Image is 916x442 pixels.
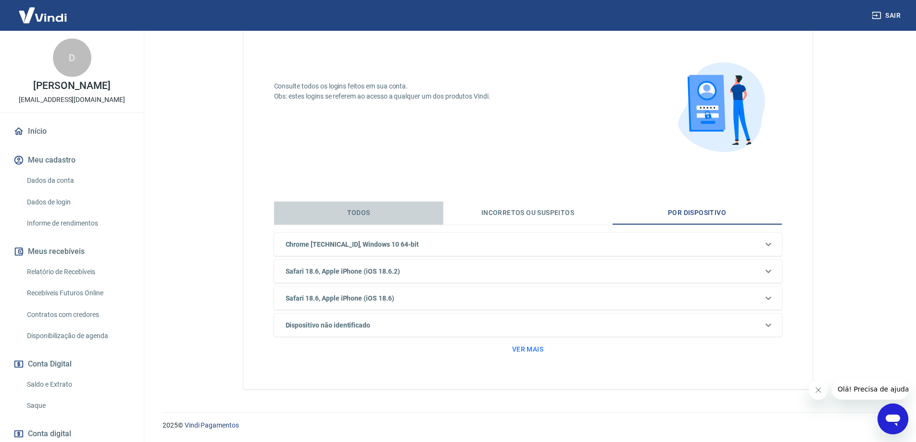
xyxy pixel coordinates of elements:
a: Vindi Pagamentos [185,421,239,429]
a: Recebíveis Futuros Online [23,283,132,303]
button: Sair [870,7,904,25]
h6: Dispositivo não identificado [286,320,371,330]
button: Conta Digital [12,354,132,375]
h6: Safari 18.6, Apple iPhone (iOS 18.6) [286,293,394,303]
button: Por dispositivo [613,202,782,225]
iframe: Fechar mensagem [809,380,828,400]
a: Início [12,121,132,142]
button: Ver mais [508,341,547,358]
iframe: Mensagem da empresa [832,379,908,400]
a: Contratos com credores [23,305,132,325]
h6: Safari 18.6, Apple iPhone (iOS 18.6.2) [286,266,400,277]
a: Dados da conta [23,171,132,190]
h6: Chrome [TECHNICAL_ID], Windows 10 64-bit [286,240,419,250]
a: Saldo e Extrato [23,375,132,394]
a: Dados de login [23,192,132,212]
button: Incorretos ou suspeitos [443,202,613,225]
div: Safari 18.6, Apple iPhone (iOS 18.6.2) [274,260,782,283]
button: Meus recebíveis [12,241,132,262]
div: Dispositivo não identificado [274,314,782,337]
p: [EMAIL_ADDRESS][DOMAIN_NAME] [19,95,125,105]
a: Relatório de Recebíveis [23,262,132,282]
div: D [53,38,91,77]
img: logins.cdfbea16a7fea1d4e4a2.png [662,51,782,171]
div: Safari 18.6, Apple iPhone (iOS 18.6) [274,287,782,310]
img: Vindi [12,0,74,30]
a: Informe de rendimentos [23,214,132,233]
p: [PERSON_NAME] [33,81,110,91]
a: Saque [23,396,132,416]
p: 2025 © [163,420,893,430]
button: Todos [274,202,443,225]
div: Chrome [TECHNICAL_ID], Windows 10 64-bit [274,233,782,256]
iframe: Botão para abrir a janela de mensagens [878,404,908,434]
p: Consulte todos os logins feitos em sua conta. Obs: estes logins se referem ao acesso a qualquer u... [274,81,490,101]
a: Disponibilização de agenda [23,326,132,346]
button: Meu cadastro [12,150,132,171]
span: Conta digital [28,427,71,441]
span: Olá! Precisa de ajuda? [6,7,81,14]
